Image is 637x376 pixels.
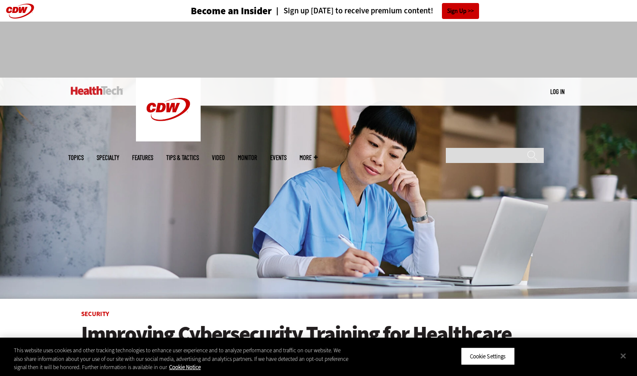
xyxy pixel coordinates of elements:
[71,86,123,95] img: Home
[68,154,84,161] span: Topics
[191,6,272,16] h3: Become an Insider
[272,7,433,15] a: Sign up [DATE] to receive premium content!
[136,135,201,144] a: CDW
[81,322,556,370] a: Improving Cybersecurity Training for Healthcare Staff
[300,154,318,161] span: More
[132,154,153,161] a: Features
[97,154,119,161] span: Specialty
[614,346,633,365] button: Close
[442,3,479,19] a: Sign Up
[169,363,201,371] a: More information about your privacy
[136,78,201,141] img: Home
[550,88,564,95] a: Log in
[270,154,287,161] a: Events
[14,346,350,372] div: This website uses cookies and other tracking technologies to enhance user experience and to analy...
[81,310,109,318] a: Security
[161,30,476,69] iframe: advertisement
[158,6,272,16] a: Become an Insider
[461,347,515,365] button: Cookie Settings
[238,154,257,161] a: MonITor
[212,154,225,161] a: Video
[166,154,199,161] a: Tips & Tactics
[550,87,564,96] div: User menu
